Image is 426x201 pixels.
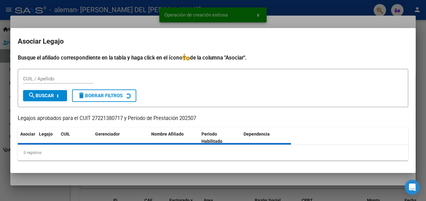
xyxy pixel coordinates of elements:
[95,132,120,136] span: Gerenciador
[201,132,222,144] span: Periodo Habilitado
[18,127,36,148] datatable-header-cell: Asociar
[58,127,93,148] datatable-header-cell: CUIL
[405,180,420,195] div: Open Intercom Messenger
[72,89,136,102] button: Borrar Filtros
[36,127,58,148] datatable-header-cell: Legajo
[23,90,67,101] button: Buscar
[78,93,123,98] span: Borrar Filtros
[244,132,270,136] span: Dependencia
[241,127,291,148] datatable-header-cell: Dependencia
[151,132,184,136] span: Nombre Afiliado
[78,92,85,99] mat-icon: delete
[61,132,70,136] span: CUIL
[18,54,408,62] h4: Busque el afiliado correspondiente en la tabla y haga click en el ícono de la columna "Asociar".
[28,93,54,98] span: Buscar
[149,127,199,148] datatable-header-cell: Nombre Afiliado
[93,127,149,148] datatable-header-cell: Gerenciador
[199,127,241,148] datatable-header-cell: Periodo Habilitado
[18,145,408,160] div: 0 registros
[39,132,53,136] span: Legajo
[28,92,36,99] mat-icon: search
[20,132,35,136] span: Asociar
[18,115,408,122] p: Legajos aprobados para el CUIT 27221380717 y Período de Prestación 202507
[18,36,408,47] h2: Asociar Legajo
